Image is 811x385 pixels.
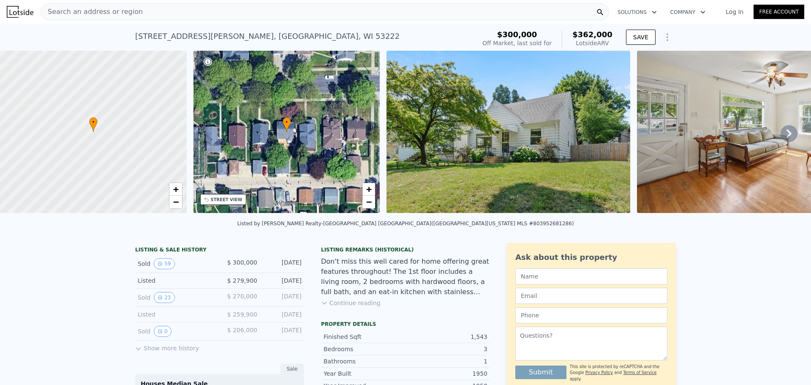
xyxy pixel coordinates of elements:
[41,7,143,17] span: Search an address or region
[138,292,213,303] div: Sold
[405,369,487,378] div: 1950
[570,364,667,382] div: This site is protected by reCAPTCHA and the Google and apply.
[264,310,302,319] div: [DATE]
[154,258,174,269] button: View historical data
[321,257,490,297] div: Don't miss this well cared for home offering great features throughout! The 1st floor includes a ...
[324,333,405,341] div: Finished Sqft
[321,321,490,328] div: Property details
[386,51,630,213] img: Sale: 167083758 Parcel: 101292459
[283,118,291,126] span: •
[135,341,199,352] button: Show more history
[572,39,612,47] div: Lotside ARV
[264,292,302,303] div: [DATE]
[324,369,405,378] div: Year Built
[227,327,257,333] span: $ 206,000
[324,345,405,353] div: Bedrooms
[482,39,552,47] div: Off Market, last sold for
[135,246,304,255] div: LISTING & SALE HISTORY
[138,310,213,319] div: Listed
[173,184,178,194] span: +
[515,268,667,284] input: Name
[611,5,664,20] button: Solutions
[264,276,302,285] div: [DATE]
[89,118,98,126] span: •
[659,29,676,46] button: Show Options
[283,117,291,132] div: •
[154,292,174,303] button: View historical data
[405,345,487,353] div: 3
[169,196,182,208] a: Zoom out
[154,326,171,337] button: View historical data
[362,183,375,196] a: Zoom in
[89,117,98,132] div: •
[135,30,400,42] div: [STREET_ADDRESS][PERSON_NAME] , [GEOGRAPHIC_DATA] , WI 53222
[716,8,754,16] a: Log In
[227,259,257,266] span: $ 300,000
[227,277,257,284] span: $ 279,900
[227,311,257,318] span: $ 259,900
[138,276,213,285] div: Listed
[362,196,375,208] a: Zoom out
[585,370,613,375] a: Privacy Policy
[173,197,178,207] span: −
[366,197,372,207] span: −
[138,326,213,337] div: Sold
[664,5,712,20] button: Company
[497,30,537,39] span: $300,000
[515,288,667,304] input: Email
[405,333,487,341] div: 1,543
[515,366,566,379] button: Submit
[515,251,667,263] div: Ask about this property
[280,363,304,374] div: Sale
[515,307,667,323] input: Phone
[169,183,182,196] a: Zoom in
[237,221,574,227] div: Listed by [PERSON_NAME] Realty-[GEOGRAPHIC_DATA] [GEOGRAPHIC_DATA] ([GEOGRAPHIC_DATA][US_STATE] M...
[264,326,302,337] div: [DATE]
[324,357,405,366] div: Bathrooms
[321,246,490,253] div: Listing Remarks (Historical)
[366,184,372,194] span: +
[572,30,612,39] span: $362,000
[405,357,487,366] div: 1
[138,258,213,269] div: Sold
[626,30,656,45] button: SAVE
[211,197,242,203] div: STREET VIEW
[264,258,302,269] div: [DATE]
[7,6,33,18] img: Lotside
[227,293,257,300] span: $ 270,000
[623,370,656,375] a: Terms of Service
[321,299,381,307] button: Continue reading
[754,5,804,19] a: Free Account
